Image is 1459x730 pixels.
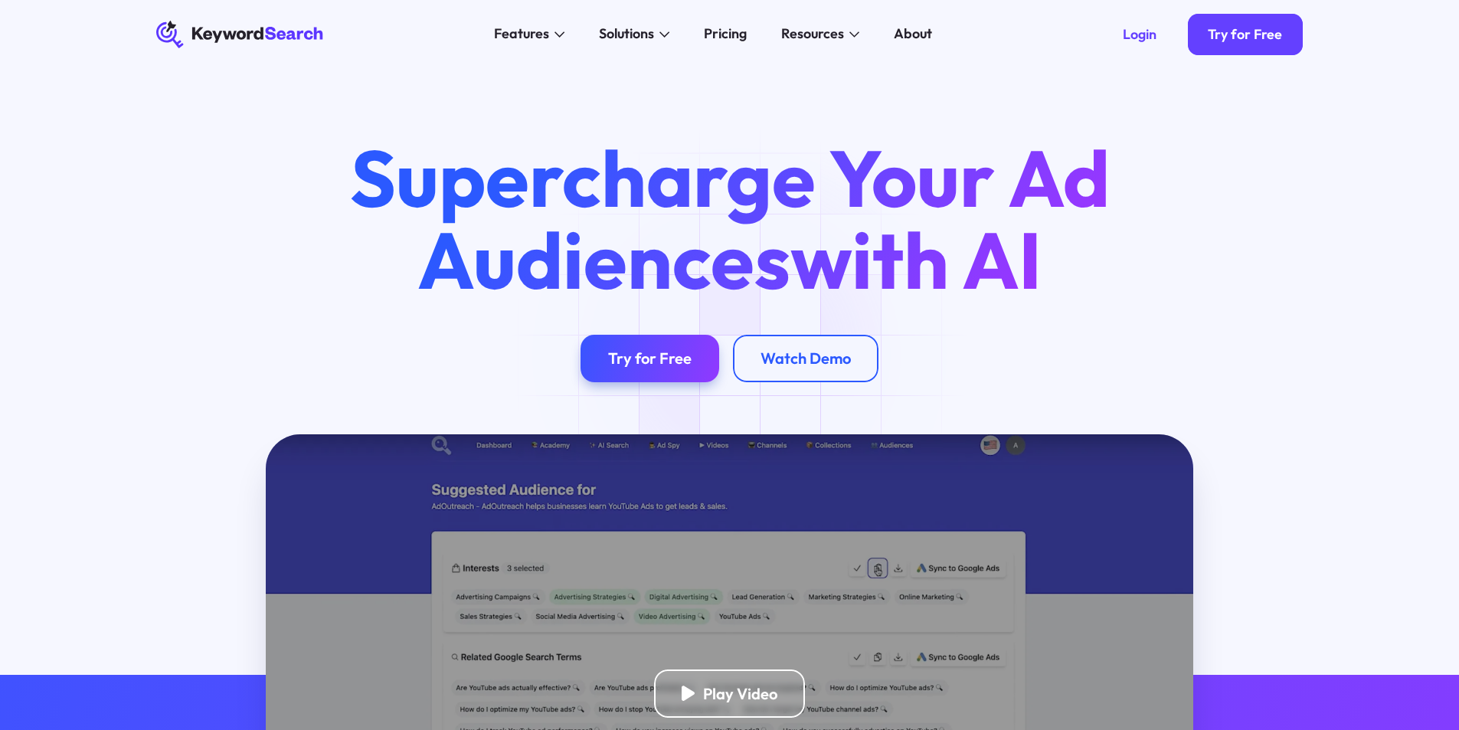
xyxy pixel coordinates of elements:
a: Try for Free [1188,14,1304,55]
div: About [894,24,932,44]
span: with AI [790,210,1042,309]
div: Try for Free [608,349,692,368]
a: Pricing [694,21,757,48]
div: Login [1123,26,1156,43]
a: About [884,21,943,48]
a: Login [1102,14,1177,55]
div: Resources [781,24,844,44]
div: Play Video [703,684,777,703]
div: Watch Demo [761,349,851,368]
h1: Supercharge Your Ad Audiences [317,137,1141,300]
div: Solutions [599,24,654,44]
div: Features [494,24,549,44]
div: Try for Free [1208,26,1282,43]
a: Try for Free [581,335,719,383]
div: Pricing [704,24,747,44]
